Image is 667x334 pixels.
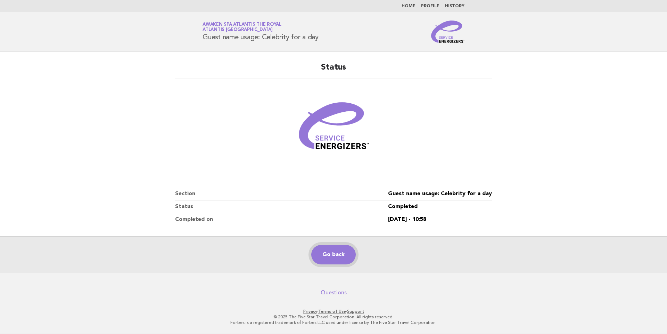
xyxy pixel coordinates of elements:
dt: Section [175,188,388,200]
dd: Guest name usage: Celebrity for a day [388,188,492,200]
p: Forbes is a registered trademark of Forbes LLC used under license by The Five Star Travel Corpora... [121,320,546,325]
a: Questions [321,289,347,296]
a: Privacy [303,309,317,314]
h1: Guest name usage: Celebrity for a day [203,23,319,41]
dd: [DATE] - 10:58 [388,213,492,226]
a: Profile [421,4,439,8]
p: · · [121,309,546,314]
dd: Completed [388,200,492,213]
a: Go back [311,245,356,264]
a: Support [347,309,364,314]
span: Atlantis [GEOGRAPHIC_DATA] [203,28,273,32]
p: © 2025 The Five Star Travel Corporation. All rights reserved. [121,314,546,320]
a: Awaken SPA Atlantis the RoyalAtlantis [GEOGRAPHIC_DATA] [203,22,281,32]
dt: Completed on [175,213,388,226]
h2: Status [175,62,492,79]
dt: Status [175,200,388,213]
a: Terms of Use [318,309,346,314]
a: Home [402,4,415,8]
img: Verified [292,87,375,171]
a: History [445,4,464,8]
img: Service Energizers [431,21,464,43]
